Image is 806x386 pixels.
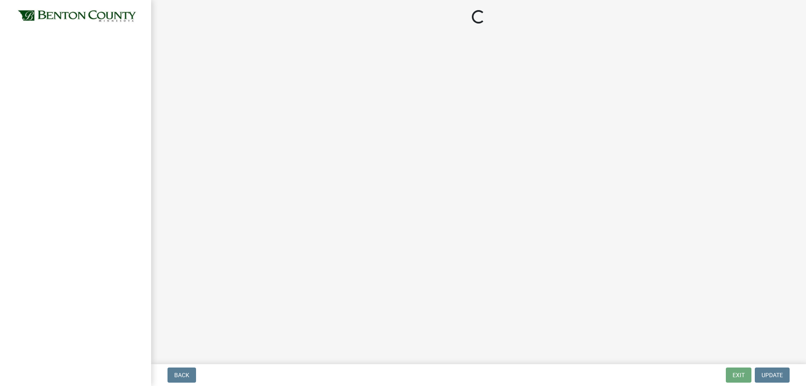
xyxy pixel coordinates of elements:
[726,368,751,383] button: Exit
[167,368,196,383] button: Back
[762,372,783,378] span: Update
[17,9,138,24] img: Benton County, Minnesota
[174,372,189,378] span: Back
[755,368,790,383] button: Update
